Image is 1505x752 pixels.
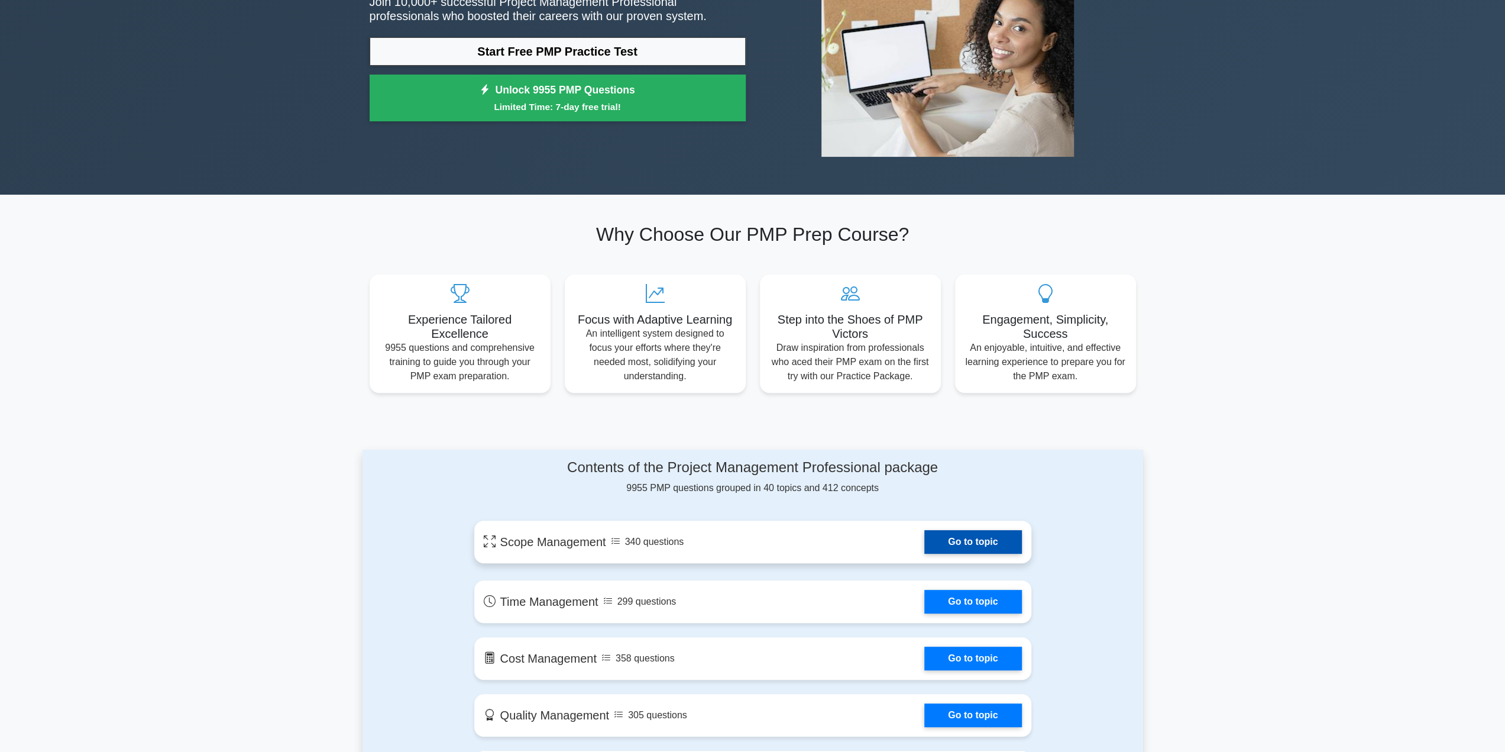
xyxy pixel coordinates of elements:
[474,459,1031,495] div: 9955 PMP questions grouped in 40 topics and 412 concepts
[574,312,736,327] h5: Focus with Adaptive Learning
[769,341,931,383] p: Draw inspiration from professionals who aced their PMP exam on the first try with our Practice Pa...
[965,312,1127,341] h5: Engagement, Simplicity, Success
[924,590,1021,614] a: Go to topic
[370,75,746,122] a: Unlock 9955 PMP QuestionsLimited Time: 7-day free trial!
[574,327,736,383] p: An intelligent system designed to focus your efforts where they're needed most, solidifying your ...
[370,223,1136,246] h2: Why Choose Our PMP Prep Course?
[384,100,731,114] small: Limited Time: 7-day free trial!
[924,647,1021,670] a: Go to topic
[370,37,746,66] a: Start Free PMP Practice Test
[924,703,1021,727] a: Go to topic
[379,341,541,383] p: 9955 questions and comprehensive training to guide you through your PMP exam preparation.
[379,312,541,341] h5: Experience Tailored Excellence
[965,341,1127,383] p: An enjoyable, intuitive, and effective learning experience to prepare you for the PMP exam.
[474,459,1031,476] h4: Contents of the Project Management Professional package
[924,530,1021,554] a: Go to topic
[769,312,931,341] h5: Step into the Shoes of PMP Victors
